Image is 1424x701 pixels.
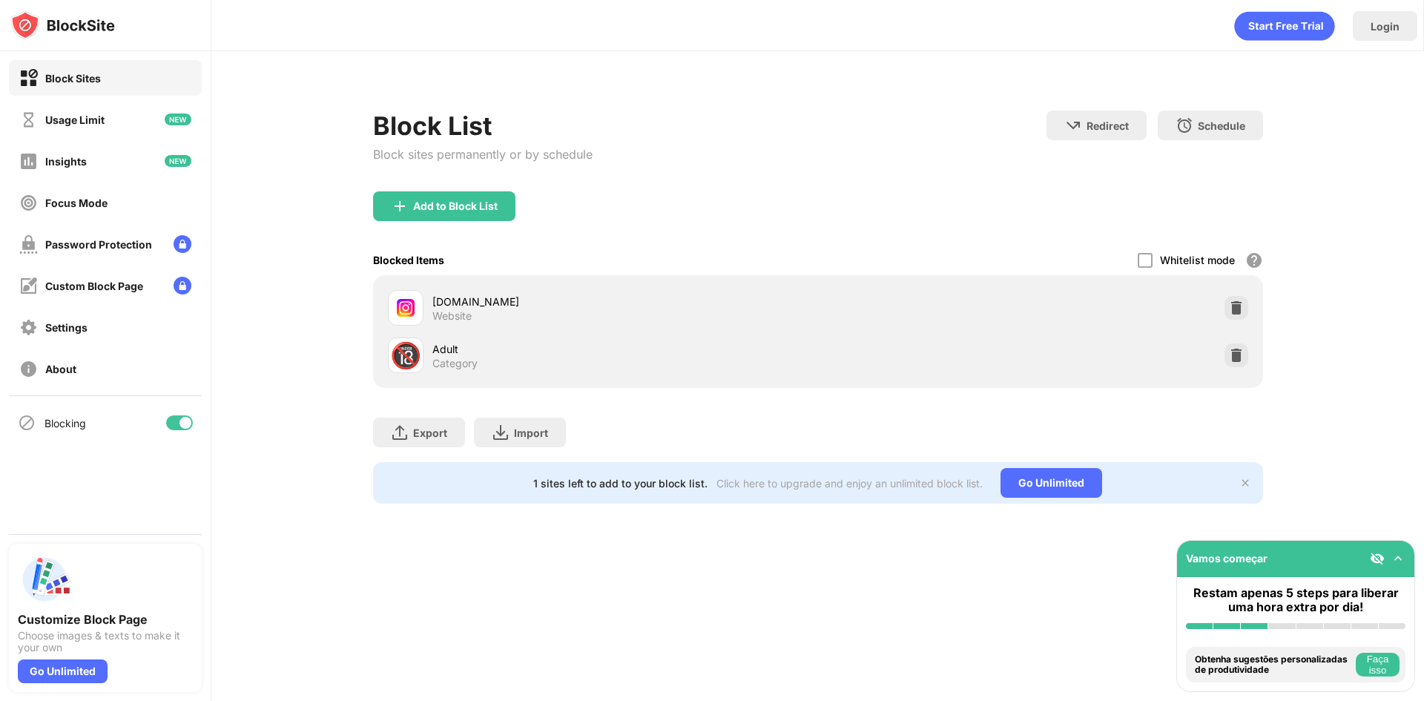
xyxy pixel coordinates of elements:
div: Restam apenas 5 steps para liberar uma hora extra por dia! [1186,586,1405,614]
img: block-on.svg [19,69,38,88]
div: Go Unlimited [18,659,108,683]
button: Faça isso [1356,653,1400,677]
div: Login [1371,20,1400,33]
img: password-protection-off.svg [19,235,38,254]
div: 🔞 [390,340,421,371]
div: Category [432,357,478,370]
img: customize-block-page-off.svg [19,277,38,295]
div: Export [413,427,447,439]
div: Focus Mode [45,197,108,209]
div: Obtenha sugestões personalizadas de produtividade [1195,654,1352,676]
div: Go Unlimited [1001,468,1102,498]
img: about-off.svg [19,360,38,378]
div: Customize Block Page [18,612,193,627]
div: Custom Block Page [45,280,143,292]
div: Settings [45,321,88,334]
div: Website [432,309,472,323]
img: push-custom-page.svg [18,553,71,606]
div: Block List [373,111,593,141]
div: About [45,363,76,375]
div: Block Sites [45,72,101,85]
div: Block sites permanently or by schedule [373,147,593,162]
img: logo-blocksite.svg [10,10,115,40]
div: Password Protection [45,238,152,251]
div: Blocking [44,417,86,430]
div: animation [1234,11,1335,41]
div: Usage Limit [45,113,105,126]
div: Adult [432,341,818,357]
div: [DOMAIN_NAME] [432,294,818,309]
div: Add to Block List [413,200,498,212]
img: settings-off.svg [19,318,38,337]
div: Schedule [1198,119,1245,132]
div: Click here to upgrade and enjoy an unlimited block list. [716,477,983,490]
div: Blocked Items [373,254,444,266]
img: new-icon.svg [165,113,191,125]
div: Import [514,427,548,439]
img: lock-menu.svg [174,277,191,294]
div: Vamos começar [1186,552,1268,565]
div: Whitelist mode [1160,254,1235,266]
img: focus-off.svg [19,194,38,212]
div: 1 sites left to add to your block list. [533,477,708,490]
div: Insights [45,155,87,168]
div: Choose images & texts to make it your own [18,630,193,654]
img: eye-not-visible.svg [1370,551,1385,566]
img: insights-off.svg [19,152,38,171]
img: time-usage-off.svg [19,111,38,129]
img: x-button.svg [1239,477,1251,489]
img: new-icon.svg [165,155,191,167]
img: omni-setup-toggle.svg [1391,551,1405,566]
img: lock-menu.svg [174,235,191,253]
div: Redirect [1087,119,1129,132]
img: blocking-icon.svg [18,414,36,432]
img: favicons [397,299,415,317]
